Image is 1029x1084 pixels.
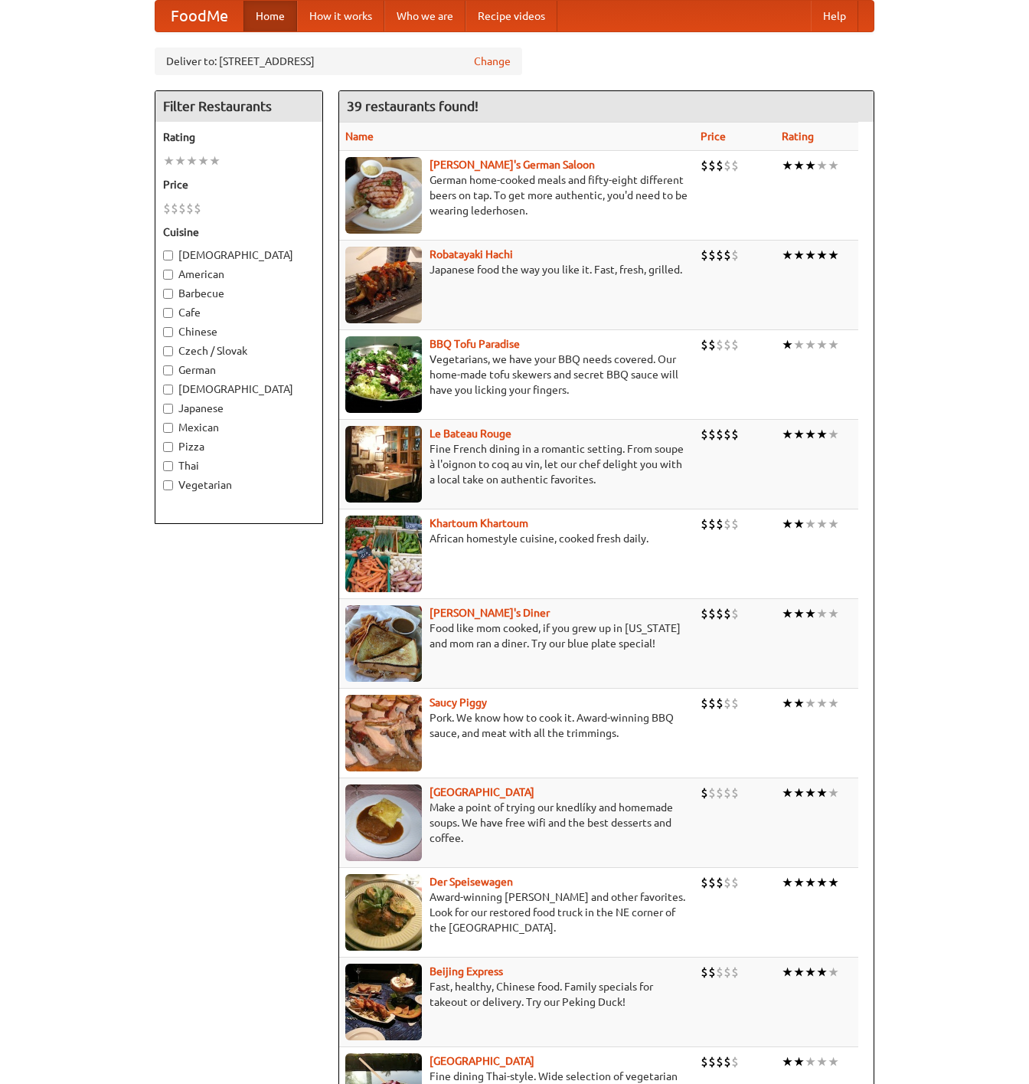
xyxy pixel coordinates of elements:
li: $ [731,874,739,891]
li: $ [701,695,708,712]
li: ★ [782,336,793,353]
li: ★ [782,784,793,801]
a: FoodMe [155,1,243,31]
li: ★ [828,1053,839,1070]
li: ★ [816,784,828,801]
li: $ [708,157,716,174]
li: $ [716,964,724,981]
ng-pluralize: 39 restaurants found! [347,99,479,113]
a: [GEOGRAPHIC_DATA] [430,1055,534,1067]
input: Czech / Slovak [163,346,173,356]
li: $ [724,605,731,622]
li: ★ [828,605,839,622]
h5: Cuisine [163,224,315,240]
h5: Rating [163,129,315,145]
li: $ [716,157,724,174]
li: $ [716,1053,724,1070]
li: ★ [793,516,805,532]
input: Pizza [163,442,173,452]
a: Le Bateau Rouge [430,427,511,440]
li: ★ [209,152,220,169]
li: ★ [793,247,805,264]
label: Cafe [163,305,315,320]
h4: Filter Restaurants [155,91,322,122]
li: ★ [816,874,828,891]
li: $ [171,200,178,217]
input: Mexican [163,423,173,433]
li: $ [724,964,731,981]
li: $ [708,1053,716,1070]
a: Name [345,130,374,142]
a: Who we are [384,1,465,31]
li: $ [731,695,739,712]
p: Make a point of trying our knedlíky and homemade soups. We have free wifi and the best desserts a... [345,800,688,846]
label: Czech / Slovak [163,343,315,359]
li: $ [708,605,716,622]
li: ★ [782,1053,793,1070]
li: $ [701,157,708,174]
li: ★ [782,964,793,981]
li: ★ [793,784,805,801]
p: Pork. We know how to cook it. Award-winning BBQ sauce, and meat with all the trimmings. [345,710,688,741]
li: ★ [828,336,839,353]
li: ★ [793,1053,805,1070]
a: Price [701,130,726,142]
label: [DEMOGRAPHIC_DATA] [163,382,315,397]
li: $ [724,247,731,264]
p: African homestyle cuisine, cooked fresh daily. [345,531,688,546]
input: Japanese [163,404,173,414]
label: Barbecue [163,286,315,301]
li: ★ [816,247,828,264]
input: Cafe [163,308,173,318]
li: $ [708,336,716,353]
li: ★ [805,605,816,622]
li: $ [194,200,201,217]
li: ★ [805,336,816,353]
input: Barbecue [163,289,173,299]
li: ★ [793,157,805,174]
label: Pizza [163,439,315,454]
a: BBQ Tofu Paradise [430,338,520,350]
label: Thai [163,458,315,473]
div: Deliver to: [STREET_ADDRESS] [155,47,522,75]
li: ★ [805,1053,816,1070]
li: ★ [163,152,175,169]
li: ★ [793,605,805,622]
li: ★ [828,874,839,891]
a: Robatayaki Hachi [430,248,513,260]
li: ★ [782,157,793,174]
li: ★ [828,516,839,532]
li: $ [724,1053,731,1070]
input: American [163,270,173,280]
li: ★ [198,152,209,169]
li: ★ [828,157,839,174]
li: ★ [816,964,828,981]
img: bateaurouge.jpg [345,426,422,503]
li: $ [708,874,716,891]
li: ★ [816,516,828,532]
p: Food like mom cooked, if you grew up in [US_STATE] and mom ran a diner. Try our blue plate special! [345,621,688,651]
img: esthers.jpg [345,157,422,234]
li: $ [701,964,708,981]
li: $ [724,874,731,891]
a: Saucy Piggy [430,696,487,709]
li: $ [708,964,716,981]
li: $ [724,695,731,712]
label: Japanese [163,401,315,416]
li: ★ [805,964,816,981]
li: $ [701,336,708,353]
li: $ [701,1053,708,1070]
p: German home-cooked meals and fifty-eight different beers on tap. To get more authentic, you'd nee... [345,172,688,218]
a: Der Speisewagen [430,876,513,888]
li: $ [716,784,724,801]
a: Khartoum Khartoum [430,517,528,529]
li: ★ [805,784,816,801]
p: Japanese food the way you like it. Fast, fresh, grilled. [345,262,688,277]
li: $ [731,516,739,532]
h5: Price [163,177,315,192]
li: $ [731,157,739,174]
